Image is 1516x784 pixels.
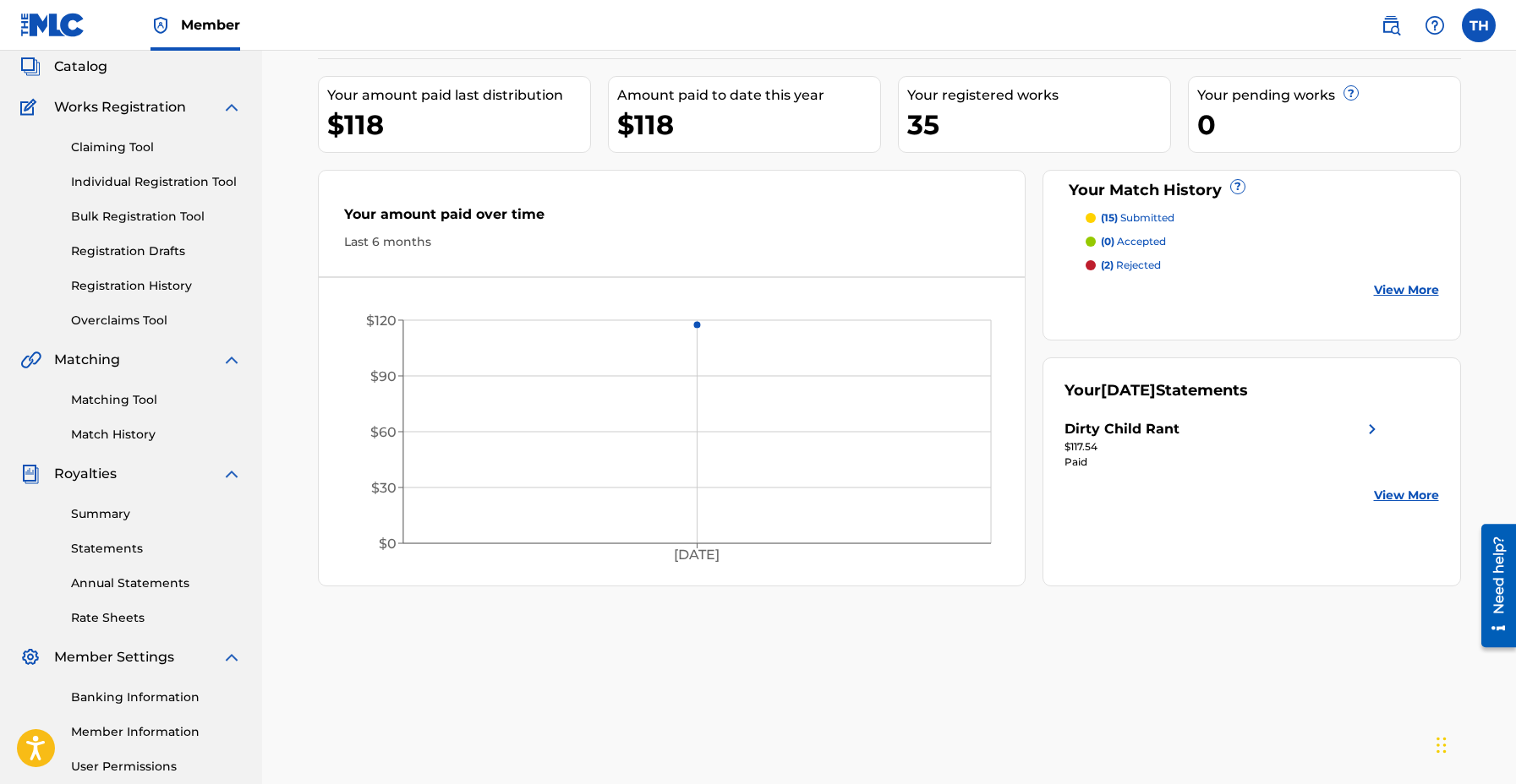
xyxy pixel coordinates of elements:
a: (2) rejected [1086,258,1439,273]
a: (15) submitted [1086,210,1439,226]
img: Matching [20,350,41,370]
iframe: Resource Center [1469,518,1516,654]
tspan: $90 [369,368,396,384]
a: (0) accepted [1086,234,1439,249]
p: submitted [1101,210,1174,226]
a: Match History [71,426,242,444]
div: Amount paid to date this year [617,85,880,106]
iframe: Chat Widget [1431,703,1516,784]
img: Royalties [20,464,41,484]
span: Member Settings [54,647,174,667]
span: Member [181,15,240,35]
div: Your registered works [907,85,1170,106]
div: Help [1418,8,1452,42]
span: ? [1231,180,1245,193]
div: Your amount paid last distribution [327,85,590,106]
img: MLC Logo [20,13,85,37]
a: Bulk Registration Tool [71,208,242,226]
tspan: $120 [365,313,396,329]
a: Registration History [71,277,242,295]
span: (2) [1101,259,1114,271]
p: accepted [1101,234,1166,249]
a: Member Information [71,723,242,741]
img: Top Rightsholder [151,15,171,35]
span: Works Registration [54,97,186,117]
a: Rate Sheets [71,609,242,627]
div: Your Match History [1064,179,1439,202]
a: View More [1374,281,1439,299]
div: $117.54 [1064,439,1382,455]
div: $118 [327,106,590,144]
span: Matching [54,350,120,370]
tspan: $0 [378,536,396,552]
p: rejected [1101,258,1161,273]
div: Your Statements [1064,379,1248,402]
img: Works Registration [20,97,42,117]
div: User Menu [1462,8,1496,42]
img: expand [222,350,242,370]
div: $118 [617,106,880,144]
tspan: [DATE] [674,547,720,563]
div: Paid [1064,455,1382,470]
img: Catalog [20,57,41,77]
div: Drag [1437,720,1447,770]
a: Public Search [1374,8,1408,42]
img: expand [222,97,242,117]
span: [DATE] [1101,381,1156,400]
div: Dirty Child Rant [1064,419,1179,439]
a: Statements [71,540,242,558]
a: Overclaims Tool [71,312,242,329]
div: 0 [1197,106,1460,144]
img: help [1425,15,1445,35]
div: Your pending works [1197,85,1460,106]
span: Catalog [54,57,107,77]
a: CatalogCatalog [20,57,107,77]
a: Dirty Child Rantright chevron icon$117.54Paid [1064,419,1382,470]
div: 35 [907,106,1170,144]
a: Banking Information [71,689,242,706]
a: Individual Registration Tool [71,173,242,191]
div: Your amount paid over time [344,204,1000,233]
a: User Permissions [71,758,242,776]
a: Matching Tool [71,391,242,409]
a: Claiming Tool [71,139,242,156]
img: right chevron icon [1362,419,1382,439]
a: Annual Statements [71,574,242,592]
a: Registration Drafts [71,242,242,260]
span: (0) [1101,235,1114,248]
img: search [1381,15,1401,35]
img: expand [222,647,242,667]
a: Summary [71,505,242,523]
span: (15) [1101,211,1118,224]
div: Last 6 months [344,233,1000,251]
img: Member Settings [20,647,41,667]
span: Royalties [54,464,117,484]
img: expand [222,464,242,484]
tspan: $60 [369,424,396,440]
a: View More [1374,487,1439,504]
tspan: $30 [370,480,396,496]
span: ? [1344,86,1358,100]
